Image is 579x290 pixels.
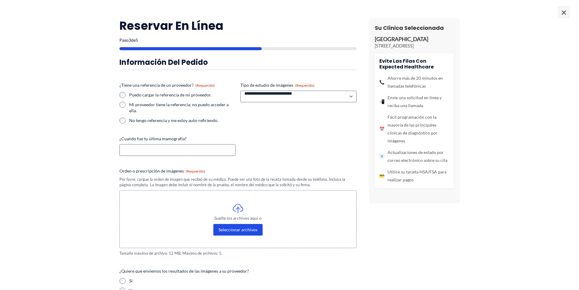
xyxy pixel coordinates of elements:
[240,82,293,88] font: Tipo de estudio de imágenes
[375,36,428,42] font: [GEOGRAPHIC_DATA]
[214,215,262,221] font: Suelte los archivos aquí o
[388,75,443,89] font: Ahorre más de 20 minutos en llamadas telefónicas
[375,24,444,32] font: Su clínica seleccionada
[213,224,263,236] button: Seleccione archivos, orden de imágenes o prescripción (obligatorio)
[388,95,442,108] font: Envíe una solicitud en línea y reciba una llamada
[119,57,208,67] font: Información del pedido
[379,99,384,104] font: 📲
[119,268,249,274] font: ¿Quiere que enviemos los resultados de las imágenes a su proveedor?
[129,118,218,123] font: No tengo referencia y me estoy auto-refiriendo.
[379,126,384,131] font: 📅
[129,102,229,113] font: Mi proveedor tiene la referencia; no puedo acceder a ella.
[131,37,136,43] font: de
[388,169,446,182] font: Utilice su tarjeta HSA/FSA para realizar pagos
[295,83,315,88] font: (Requerido)
[119,177,345,187] font: Por favor, cargue la orden de imagen que recibió de su médico. Puede ser una foto de la receta to...
[129,37,131,43] font: 3
[379,154,384,159] font: 📧
[186,169,205,173] font: (Requerido)
[379,58,434,70] font: Evite las filas con Expected Healthcare
[119,168,184,173] font: Orden o prescripción de imágenes
[119,251,222,256] font: Tamaño máximo de archivo: 12 MB, Máximo de archivos: 5.
[379,173,384,178] font: 💳
[119,37,129,43] font: Paso
[379,79,384,85] font: 📞
[129,278,133,283] font: Sí
[119,18,223,34] font: Reservar en línea
[119,82,194,88] font: ¿Tiene una referencia de un proveedor?
[136,37,138,43] font: 5
[219,227,257,232] font: Seleccionar archivos
[195,83,215,88] font: (Requerido)
[119,136,187,141] font: ¿Cuando fue tu última mamografía?
[561,6,567,18] font: ×
[129,92,212,97] font: Puedo cargar la referencia de mi proveedor.
[375,43,414,48] font: [STREET_ADDRESS]
[388,150,447,163] font: Actualizaciones de estado por correo electrónico sobre su cita
[388,114,438,143] font: Fácil programación con la mayoría de las principales clínicas de diagnóstico por imágenes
